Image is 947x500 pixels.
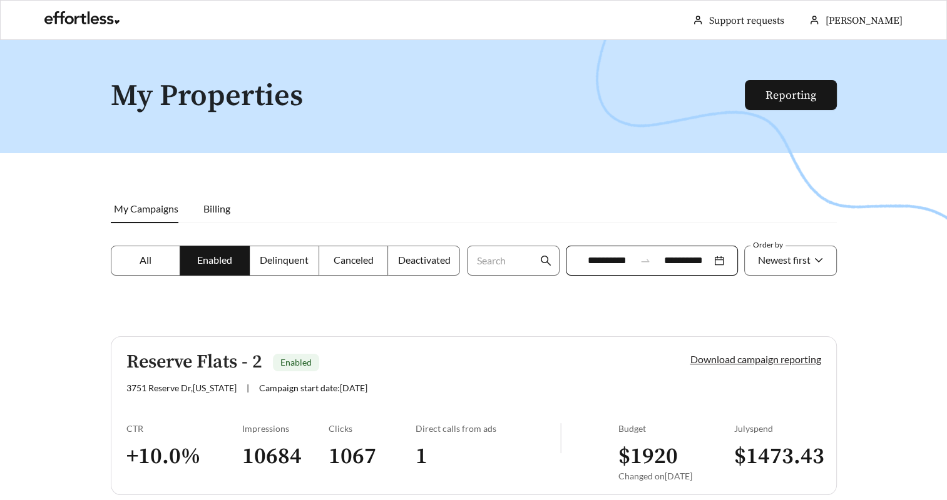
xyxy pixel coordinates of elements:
[618,442,734,471] h3: $ 1920
[826,14,903,27] span: [PERSON_NAME]
[126,352,262,372] h5: Reserve Flats - 2
[734,442,821,471] h3: $ 1473.43
[114,202,178,214] span: My Campaigns
[329,423,416,434] div: Clicks
[709,14,784,27] a: Support requests
[126,442,242,471] h3: + 10.0 %
[126,382,237,393] span: 3751 Reserve Dr , [US_STATE]
[260,254,309,266] span: Delinquent
[242,423,329,434] div: Impressions
[690,353,821,365] a: Download campaign reporting
[140,254,151,266] span: All
[745,80,837,110] button: Reporting
[203,202,230,214] span: Billing
[416,423,560,434] div: Direct calls from ads
[397,254,450,266] span: Deactivated
[640,255,651,266] span: to
[111,80,746,113] h1: My Properties
[618,423,734,434] div: Budget
[765,88,816,102] a: Reporting
[126,423,242,434] div: CTR
[280,357,312,367] span: Enabled
[640,255,651,266] span: swap-right
[247,382,249,393] span: |
[329,442,416,471] h3: 1067
[242,442,329,471] h3: 10684
[560,423,561,453] img: line
[259,382,367,393] span: Campaign start date: [DATE]
[197,254,232,266] span: Enabled
[758,254,811,266] span: Newest first
[540,255,551,266] span: search
[734,423,821,434] div: July spend
[334,254,374,266] span: Canceled
[111,336,837,495] a: Reserve Flats - 2Enabled3751 Reserve Dr,[US_STATE]|Campaign start date:[DATE]Download campaign re...
[618,471,734,481] div: Changed on [DATE]
[416,442,560,471] h3: 1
